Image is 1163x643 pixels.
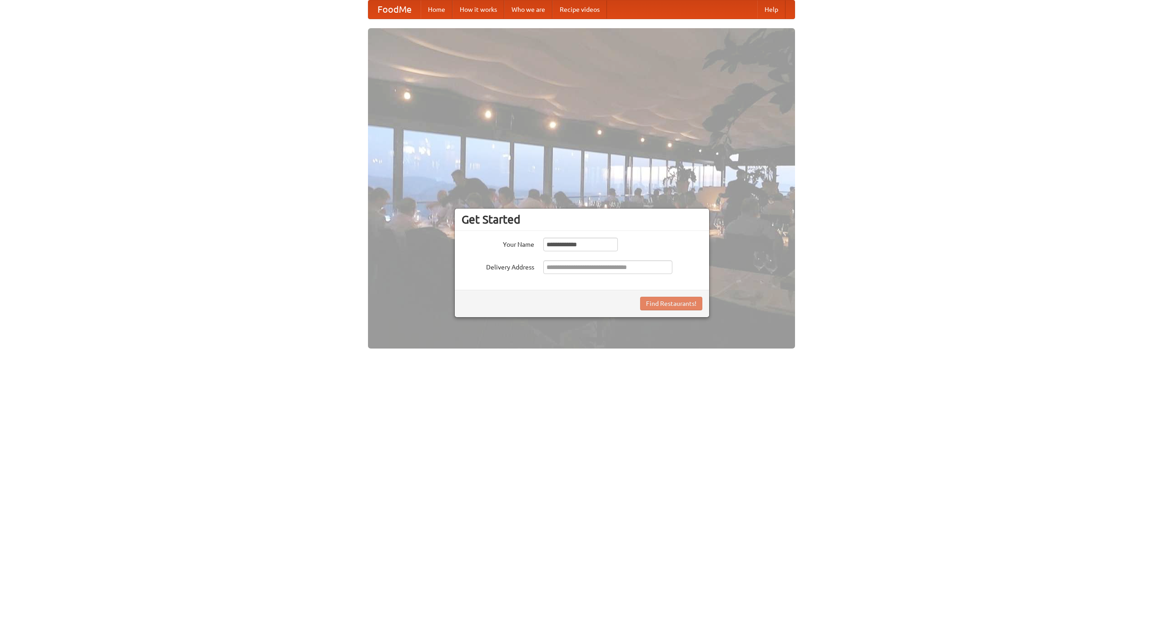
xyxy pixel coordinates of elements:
a: Who we are [504,0,552,19]
label: Your Name [462,238,534,249]
a: Home [421,0,452,19]
a: Recipe videos [552,0,607,19]
label: Delivery Address [462,260,534,272]
a: Help [757,0,785,19]
button: Find Restaurants! [640,297,702,310]
a: How it works [452,0,504,19]
h3: Get Started [462,213,702,226]
a: FoodMe [368,0,421,19]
